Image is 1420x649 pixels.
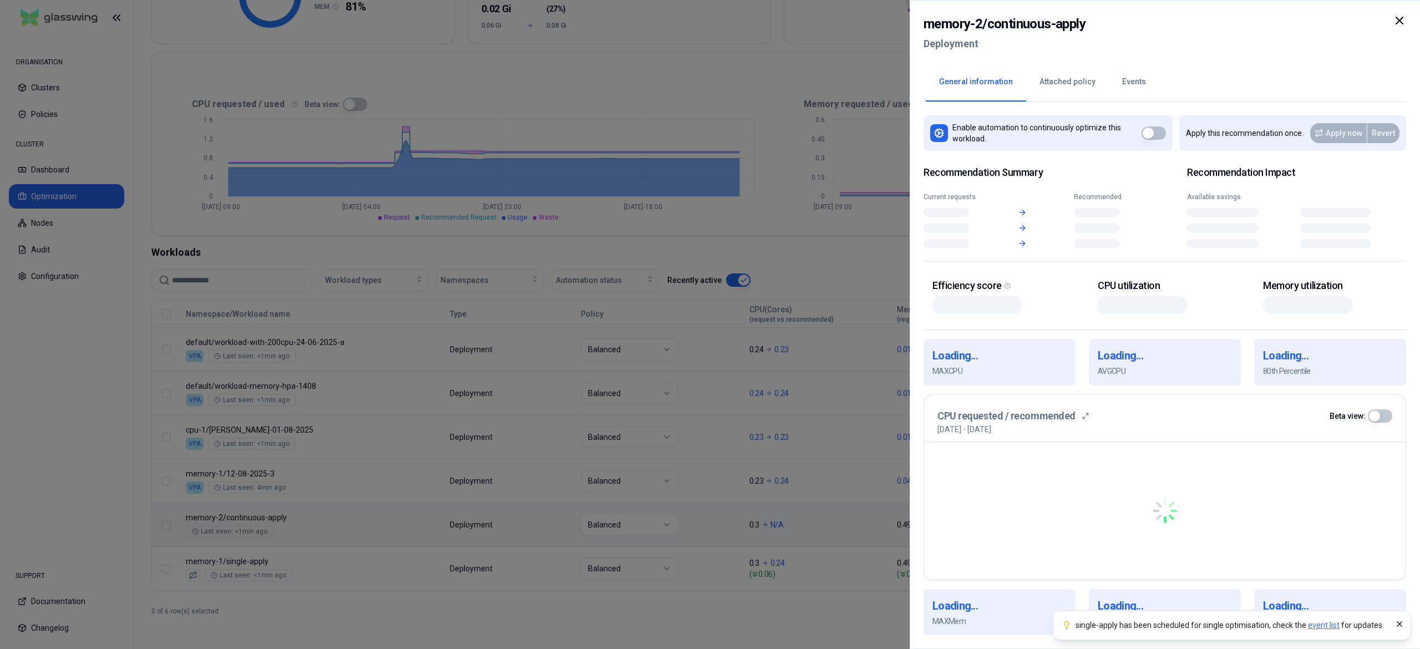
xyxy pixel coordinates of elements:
[937,408,1076,424] h3: CPU requested / recommended
[1098,616,1232,627] p: AVG Mem
[1109,63,1159,102] button: Events
[1263,348,1397,363] h1: Loading...
[932,348,1067,363] h1: Loading...
[932,598,1067,613] h1: Loading...
[924,14,1086,34] h2: memory-2 / continuous-apply
[1026,63,1109,102] button: Attached policy
[1263,598,1397,613] h1: Loading...
[924,192,992,201] div: Current requests
[1263,280,1397,292] div: Memory utilization
[937,424,991,435] p: [DATE] - [DATE]
[1098,280,1232,292] div: CPU utilization
[1330,412,1366,420] label: Beta view:
[1098,598,1232,613] h1: Loading...
[952,122,1142,144] p: Enable automation to continuously optimize this workload.
[924,166,1143,179] span: Recommendation Summary
[924,34,1086,54] h2: Deployment
[1263,616,1397,627] p: 80th Percentile
[1098,348,1232,363] h1: Loading...
[932,366,1067,377] p: MAX CPU
[1098,366,1232,377] p: AVG CPU
[932,616,1067,627] p: MAX Mem
[932,280,1067,292] div: Efficiency score
[1187,192,1294,201] div: Available savings
[1186,128,1304,139] p: Apply this recommendation once.
[1187,166,1406,179] h2: Recommendation Impact
[1074,192,1143,201] div: Recommended
[926,63,1026,102] button: General information
[1263,366,1397,377] p: 80th Percentile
